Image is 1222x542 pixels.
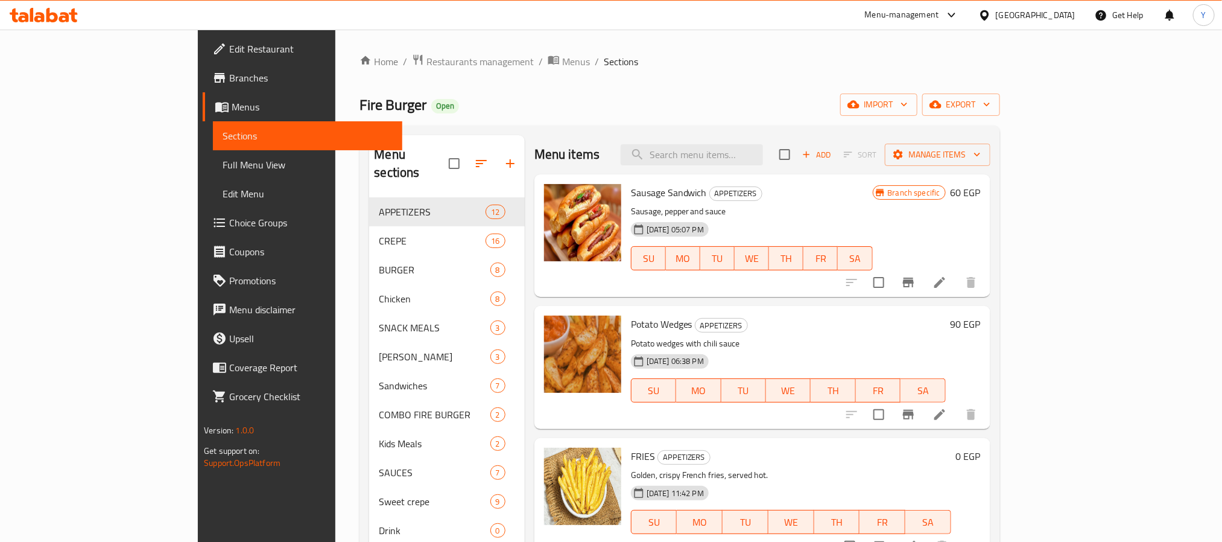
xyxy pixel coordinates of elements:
[631,468,951,483] p: Golden, crispy French fries, served hot.
[856,378,901,403] button: FR
[491,496,505,508] span: 9
[631,183,707,202] span: Sausage Sandwich
[539,54,543,69] li: /
[636,250,661,267] span: SU
[359,54,999,69] nav: breadcrumb
[631,447,655,465] span: FRIES
[490,494,505,509] div: items
[379,378,490,393] span: Sandwiches
[681,382,716,400] span: MO
[379,234,486,248] span: CREPE
[838,246,872,270] button: SA
[860,510,905,534] button: FR
[223,158,392,172] span: Full Menu View
[861,382,896,400] span: FR
[850,97,908,112] span: import
[491,380,505,392] span: 7
[203,382,402,411] a: Grocery Checklist
[490,436,505,451] div: items
[203,34,402,63] a: Edit Restaurant
[374,145,448,182] h2: Menu sections
[379,494,490,509] div: Sweet crepe
[379,465,490,480] span: SAUCES
[490,349,505,364] div: items
[379,263,490,277] span: BURGER
[695,319,747,333] span: APPETIZERS
[956,448,981,465] h6: 0 EGP
[932,97,990,112] span: export
[840,94,917,116] button: import
[369,371,524,400] div: Sandwiches7
[379,205,486,219] span: APPETIZERS
[894,268,923,297] button: Branch-specific-item
[467,149,496,178] span: Sort sections
[490,292,505,306] div: items
[379,292,490,306] span: Chicken
[544,316,621,393] img: Potato Wedges
[695,318,748,333] div: APPETIZERS
[883,187,945,199] span: Branch specific
[642,488,709,499] span: [DATE] 11:42 PM
[797,145,836,164] button: Add
[769,246,803,270] button: TH
[369,255,524,284] div: BURGER8
[866,270,891,295] span: Select to update
[544,184,621,261] img: Sausage Sandwich
[490,378,505,393] div: items
[642,224,709,235] span: [DATE] 05:07 PM
[682,514,718,531] span: MO
[426,54,534,69] span: Restaurants management
[379,407,490,422] span: COMBO FIRE BURGER
[677,510,723,534] button: MO
[957,400,986,429] button: delete
[894,147,981,162] span: Manage items
[901,378,945,403] button: SA
[223,129,392,143] span: Sections
[203,324,402,353] a: Upsell
[229,244,392,259] span: Coupons
[229,389,392,404] span: Grocery Checklist
[843,250,867,267] span: SA
[657,450,711,465] div: APPETIZERS
[642,355,709,367] span: [DATE] 06:38 PM
[486,206,504,218] span: 12
[229,331,392,346] span: Upsell
[631,336,946,351] p: Potato wedges with chili sauce
[486,235,504,247] span: 16
[836,145,885,164] span: Select section first
[213,179,402,208] a: Edit Menu
[768,510,814,534] button: WE
[866,402,891,427] span: Select to update
[631,378,676,403] button: SU
[229,273,392,288] span: Promotions
[490,407,505,422] div: items
[996,8,1075,22] div: [GEOGRAPHIC_DATA]
[865,8,939,22] div: Menu-management
[204,455,280,471] a: Support.OpsPlatform
[223,187,392,201] span: Edit Menu
[486,234,505,248] div: items
[726,382,761,400] span: TU
[491,438,505,450] span: 2
[905,382,940,400] span: SA
[491,351,505,363] span: 3
[797,145,836,164] span: Add item
[203,92,402,121] a: Menus
[379,523,490,538] div: Drink
[491,322,505,334] span: 3
[491,293,505,305] span: 8
[213,121,402,150] a: Sections
[236,422,255,438] span: 1.0.0
[957,268,986,297] button: delete
[403,54,407,69] li: /
[814,510,860,534] button: TH
[595,54,599,69] li: /
[232,100,392,114] span: Menus
[412,54,534,69] a: Restaurants management
[803,246,838,270] button: FR
[486,205,505,219] div: items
